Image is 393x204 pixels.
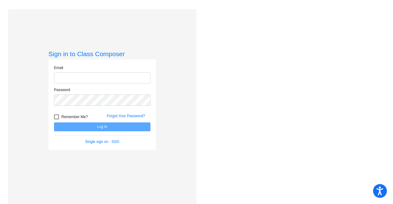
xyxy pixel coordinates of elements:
[54,65,63,71] label: Email
[61,113,88,121] span: Remember Me?
[54,87,70,93] label: Password
[49,50,156,58] h3: Sign in to Class Composer
[85,140,119,144] a: Single sign on - SSO
[54,122,150,131] button: Log In
[107,114,145,118] a: Forgot Your Password?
